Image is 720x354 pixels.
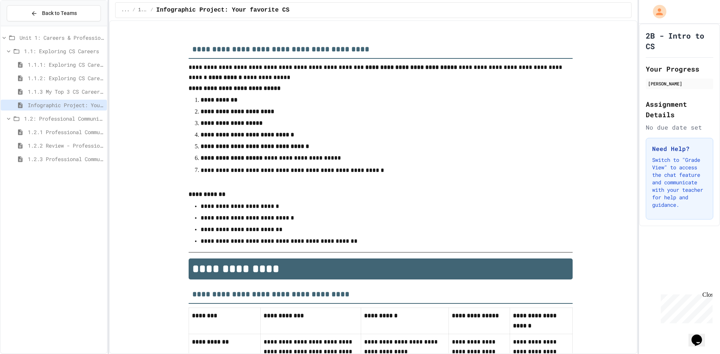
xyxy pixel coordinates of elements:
span: 1.1.3 My Top 3 CS Careers! [28,88,104,96]
h2: Your Progress [646,64,713,74]
span: Unit 1: Careers & Professionalism [19,34,104,42]
h2: Assignment Details [646,99,713,120]
span: Infographic Project: Your favorite CS [28,101,104,109]
div: My Account [645,3,668,20]
span: Back to Teams [42,9,77,17]
div: [PERSON_NAME] [648,80,711,87]
div: No due date set [646,123,713,132]
span: 1.2.3 Professional Communication Challenge [28,155,104,163]
iframe: chat widget [688,324,712,347]
h3: Need Help? [652,144,707,153]
button: Back to Teams [7,5,101,21]
p: Switch to "Grade View" to access the chat feature and communicate with your teacher for help and ... [652,156,707,209]
span: 1.1.2: Exploring CS Careers - Review [28,74,104,82]
h1: 2B - Intro to CS [646,30,713,51]
span: / [150,7,153,13]
div: Chat with us now!Close [3,3,52,48]
iframe: chat widget [658,291,712,323]
span: 1.1: Exploring CS Careers [24,47,104,55]
span: 1.2: Professional Communication [24,115,104,122]
span: 1.2.1 Professional Communication [28,128,104,136]
span: 1.2.2 Review - Professional Communication [28,142,104,149]
span: ... [121,7,130,13]
span: 1.1: Exploring CS Careers [138,7,148,13]
span: Infographic Project: Your favorite CS [156,6,289,15]
span: / [132,7,135,13]
span: 1.1.1: Exploring CS Careers [28,61,104,69]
